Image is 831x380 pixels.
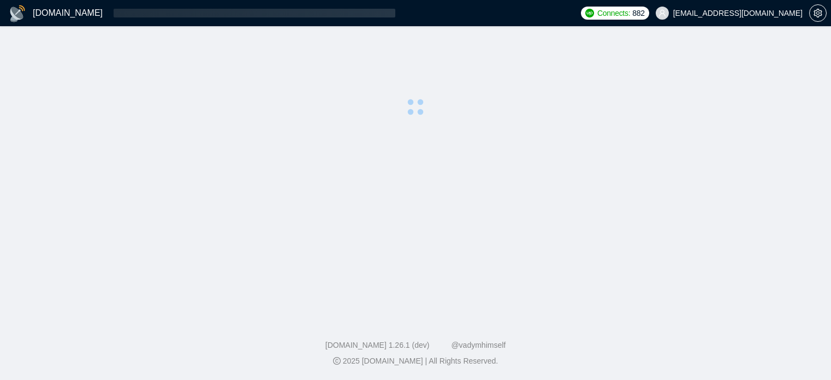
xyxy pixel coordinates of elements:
[585,9,594,17] img: upwork-logo.png
[658,9,666,17] span: user
[325,341,430,349] a: [DOMAIN_NAME] 1.26.1 (dev)
[810,9,826,17] span: setting
[451,341,506,349] a: @vadymhimself
[9,5,26,22] img: logo
[809,4,827,22] button: setting
[809,9,827,17] a: setting
[333,357,341,365] span: copyright
[597,7,630,19] span: Connects:
[9,355,822,367] div: 2025 [DOMAIN_NAME] | All Rights Reserved.
[632,7,644,19] span: 882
